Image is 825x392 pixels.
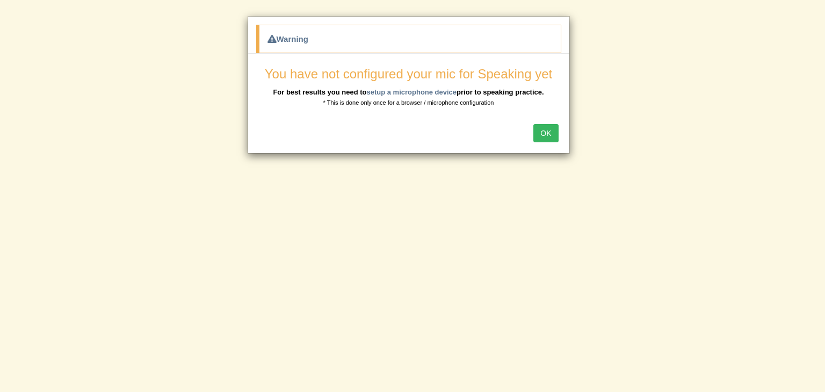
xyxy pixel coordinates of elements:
[533,124,558,142] button: OK
[273,88,544,96] b: For best results you need to prior to speaking practice.
[323,99,494,106] small: * This is done only once for a browser / microphone configuration
[366,88,457,96] a: setup a microphone device
[256,25,561,53] div: Warning
[265,67,552,81] span: You have not configured your mic for Speaking yet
